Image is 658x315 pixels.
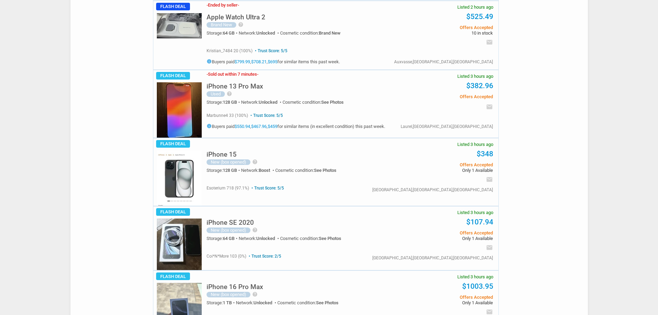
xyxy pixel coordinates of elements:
div: New (box opened) [207,159,250,165]
span: 64 GB [223,30,235,36]
span: See Photos [321,100,344,105]
span: marbunne4 33 (100%) [207,113,248,118]
span: Flash Deal [156,72,190,80]
span: Only 1 Available [389,236,493,241]
div: Storage: [207,100,241,104]
i: email [486,39,493,46]
a: $459 [268,123,277,129]
span: 128 GB [223,168,237,173]
i: email [486,103,493,110]
i: help [252,159,258,165]
a: $467.96 [251,123,267,129]
span: Listed 3 hours ago [457,142,493,147]
img: s-l225.jpg [157,219,202,270]
span: - [257,72,258,77]
a: $1003.95 [462,282,493,290]
div: Cosmetic condition: [275,168,336,173]
div: Cosmetic condition: [277,300,338,305]
span: Offers Accepted [389,163,493,167]
span: - [207,72,208,77]
i: help [238,22,244,27]
span: Unlocked [254,300,272,305]
span: Boost [259,168,270,173]
span: Trust Score: 5/5 [254,48,287,53]
div: [GEOGRAPHIC_DATA],[GEOGRAPHIC_DATA],[GEOGRAPHIC_DATA] [372,188,493,192]
div: Cosmetic condition: [280,236,341,241]
div: Used [207,91,225,97]
span: Unlocked [256,236,275,241]
span: Offers Accepted [389,94,493,99]
span: Flash Deal [156,3,190,10]
div: Brand New [207,22,236,28]
span: Unlocked [256,30,275,36]
a: iPhone 13 Pro Max [207,84,263,90]
span: Offers Accepted [389,25,493,30]
div: Auxvasse,[GEOGRAPHIC_DATA],[GEOGRAPHIC_DATA] [394,60,493,64]
span: Brand New [319,30,341,36]
span: Listed 3 hours ago [457,210,493,215]
i: email [486,244,493,251]
a: $695 [268,59,277,64]
div: Network: [239,236,280,241]
a: $382.96 [466,82,493,90]
div: Cosmetic condition: [283,100,344,104]
span: Listed 3 hours ago [457,275,493,279]
a: $799.99 [235,59,250,64]
div: [GEOGRAPHIC_DATA],[GEOGRAPHIC_DATA],[GEOGRAPHIC_DATA] [372,256,493,260]
span: Trust Score: 5/5 [250,186,284,191]
span: - [207,2,208,8]
a: $525.49 [466,12,493,21]
i: info [207,59,212,64]
span: Flash Deal [156,140,190,148]
span: Listed 2 hours ago [457,5,493,9]
span: Offers Accepted [389,295,493,299]
h5: iPhone SE 2020 [207,219,254,226]
div: Storage: [207,236,239,241]
h5: iPhone 13 Pro Max [207,83,263,90]
span: 10 in stock [389,31,493,35]
span: coi*n*more 103 (0%) [207,254,246,259]
i: email [486,176,493,183]
span: 1 TB [223,300,232,305]
a: $708.21 [251,59,267,64]
span: Offers Accepted [389,231,493,235]
img: s-l225.jpg [157,13,202,38]
div: Network: [241,168,275,173]
a: iPhone SE 2020 [207,221,254,226]
a: iPhone 15 [207,152,237,158]
h5: Apple Watch Ultra 2 [207,14,265,20]
span: Only 1 Available [389,300,493,305]
div: Cosmetic condition: [280,31,341,35]
div: Network: [236,300,277,305]
div: New (box opened) [207,228,250,233]
span: Listed 3 hours ago [457,74,493,78]
a: Apple Watch Ultra 2 [207,15,265,20]
span: kristian_7484 20 (100%) [207,48,252,53]
img: s-l225.jpg [157,150,202,206]
div: Storage: [207,31,239,35]
a: iPhone 16 Pro Max [207,285,263,290]
h3: Ended by seller [207,3,239,7]
i: help [227,91,232,96]
span: See Photos [316,300,338,305]
i: info [207,123,212,129]
div: Storage: [207,168,241,173]
img: s-l225.jpg [157,82,202,138]
span: esoterium 718 (97.1%) [207,186,249,191]
i: help [252,291,258,297]
a: $348 [477,150,493,158]
a: $550.94 [235,123,250,129]
h5: iPhone 15 [207,151,237,158]
span: - [238,2,239,8]
a: $107.94 [466,218,493,226]
h5: iPhone 16 Pro Max [207,284,263,290]
span: Trust Score: 5/5 [249,113,283,118]
span: Only 1 Available [389,168,493,173]
span: 64 GB [223,236,235,241]
h5: Buyers paid , , for similar items (in excellent condition) this past week. [207,123,385,129]
span: See Photos [314,168,336,173]
h3: Sold out within 7 minutes [207,72,258,76]
div: Laurel,[GEOGRAPHIC_DATA],[GEOGRAPHIC_DATA] [401,124,493,129]
div: Network: [239,31,280,35]
div: Network: [241,100,283,104]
